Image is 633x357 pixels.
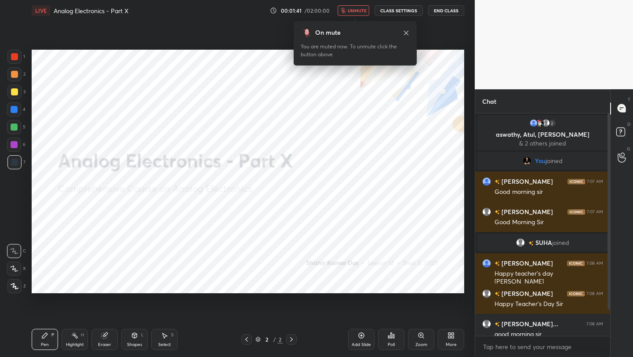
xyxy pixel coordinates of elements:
h6: [PERSON_NAME] [500,207,553,216]
div: 2 [262,337,271,342]
img: no-rating-badge.077c3623.svg [528,240,534,245]
img: no-rating-badge.077c3623.svg [495,291,500,296]
img: ae2dc78aa7324196b3024b1bd2b41d2d.jpg [523,157,531,165]
div: LIVE [32,5,50,16]
div: 7:08 AM [586,291,603,296]
button: CLASS SETTINGS [375,5,423,16]
span: SUHA [535,239,552,246]
img: default.png [482,319,491,328]
p: & 2 others joined [483,140,603,147]
div: 7:08 AM [586,260,603,266]
div: Select [158,342,171,347]
img: iconic-dark.1390631f.png [568,209,585,214]
div: 7:08 AM [586,321,603,326]
button: End Class [428,5,464,16]
img: iconic-dark.1390631f.png [568,178,585,184]
img: 3 [529,119,538,127]
div: Pen [41,342,49,347]
img: c77e0c7200794f9ca398ad15163e36c4.jpg [535,119,544,127]
span: unmute [348,7,367,14]
span: joined [546,157,563,164]
div: Good Morning Sir [495,218,603,227]
div: 7:07 AM [587,209,603,214]
div: 2 [277,335,283,343]
div: Highlight [66,342,84,347]
p: D [627,121,630,127]
div: 1 [7,50,25,64]
img: default.png [482,207,491,216]
div: L [141,333,144,337]
h6: [PERSON_NAME] [500,177,553,186]
div: Zoom [415,342,427,347]
div: Shapes [127,342,142,347]
p: T [628,96,630,103]
h4: Analog Electronics - Part X [54,7,128,15]
img: default.png [482,289,491,298]
span: joined [552,239,569,246]
img: 3 [482,259,491,267]
div: Poll [388,342,395,347]
div: More [446,342,457,347]
div: C [7,244,26,258]
img: no-rating-badge.077c3623.svg [495,261,500,266]
img: no-rating-badge.077c3623.svg [495,179,500,184]
img: no-rating-badge.077c3623.svg [495,210,500,215]
div: 6 [7,138,25,152]
img: iconic-dark.1390631f.png [567,291,585,296]
img: default.png [516,238,525,247]
div: 3 [7,85,25,99]
h6: [PERSON_NAME]... [500,319,558,328]
div: / [273,337,276,342]
div: S [171,333,174,337]
div: 7 [7,155,25,169]
div: Happy teacher's day [PERSON_NAME] [495,270,603,286]
div: 7:07 AM [587,178,603,184]
p: aswathy, Atul, [PERSON_NAME] [483,131,603,138]
div: 2 [548,119,557,127]
div: Happy Teacher's Day Sir [495,300,603,309]
div: H [81,333,84,337]
div: X [7,262,26,276]
h6: [PERSON_NAME] [500,259,553,268]
h6: [PERSON_NAME] [500,289,553,298]
div: good morning sir [495,330,603,339]
img: no-rating-badge.077c3623.svg [495,322,500,327]
p: Chat [475,90,503,113]
img: default.png [542,119,550,127]
div: grid [475,113,610,336]
div: Eraser [98,342,111,347]
div: P [51,333,54,337]
div: 2 [7,67,25,81]
img: iconic-dark.1390631f.png [567,260,585,266]
span: You [535,157,546,164]
div: You are muted now. To unmute click the button above [301,43,410,58]
p: G [627,146,630,152]
div: Z [7,279,26,293]
div: Add Slide [352,342,371,347]
div: On mute [315,28,341,37]
img: 3 [482,177,491,186]
div: 5 [7,120,25,134]
button: unmute [338,5,369,16]
div: 4 [7,102,25,117]
div: Good morning sir [495,188,603,197]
